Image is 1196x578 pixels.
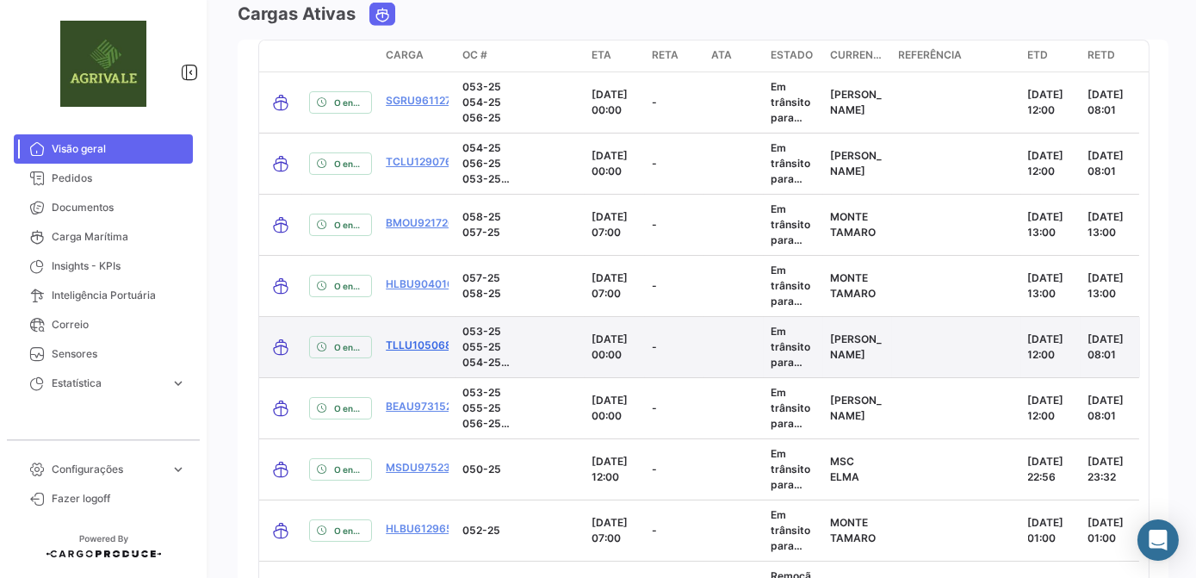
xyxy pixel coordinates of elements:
[462,523,578,538] p: 052-25
[14,252,193,281] a: Insights - KPIs
[1028,47,1049,63] span: ETD
[52,258,186,274] span: Insights - KPIs
[334,401,364,415] span: O envio é dentro do prazo.
[1028,88,1064,116] span: [DATE] 12:00
[645,40,704,71] datatable-header-cell: RETA
[592,47,611,63] span: ETA
[592,516,628,544] span: [DATE] 07:00
[259,40,302,71] datatable-header-cell: transportMode
[1028,149,1064,177] span: [DATE] 12:00
[592,271,628,300] span: [DATE] 07:00
[52,346,186,362] span: Sensores
[652,157,657,170] span: -
[386,399,459,414] a: BEAU9731528
[652,47,679,63] span: RETA
[462,355,578,370] p: 054-25
[14,164,193,193] a: Pedidos
[462,286,578,301] p: 058-25
[1088,47,1115,63] span: RETD
[14,193,193,222] a: Documentos
[1088,394,1124,422] span: [DATE] 08:01
[1028,210,1064,239] span: [DATE] 13:00
[52,317,186,333] span: Correio
[652,463,657,475] span: -
[652,96,657,109] span: -
[334,463,364,476] span: O envio é dentro do prazo.
[334,157,364,171] span: O envio é dentro do prazo.
[462,385,578,401] p: 053-25
[52,200,186,215] span: Documentos
[1088,455,1124,483] span: [DATE] 23:32
[1088,516,1124,544] span: [DATE] 01:00
[52,491,186,507] span: Fazer logoff
[830,209,884,240] p: MONTE TAMARO
[60,21,146,107] img: fe574793-62e2-4044-a149-c09beef10e0e.png
[386,93,458,109] a: SGRU9611270
[170,376,186,391] span: expand_more
[386,215,461,231] a: BMOU9217262
[302,40,379,71] datatable-header-cell: delayStatus
[652,279,657,292] span: -
[462,270,578,286] p: 057-25
[1028,271,1064,300] span: [DATE] 13:00
[462,156,578,171] p: 056-25
[771,141,810,201] span: Em trânsito para POD
[170,462,186,477] span: expand_more
[585,40,644,71] datatable-header-cell: ETA
[462,209,578,225] p: 058-25
[52,229,186,245] span: Carga Marítima
[386,277,459,292] a: HLBU9040101
[14,134,193,164] a: Visão geral
[652,401,657,414] span: -
[592,88,628,116] span: [DATE] 00:00
[1021,40,1081,71] datatable-header-cell: ETD
[592,210,628,239] span: [DATE] 07:00
[1088,333,1124,361] span: [DATE] 08:01
[14,222,193,252] a: Carga Marítima
[52,462,164,477] span: Configurações
[830,515,884,546] p: MONTE TAMARO
[462,225,578,240] p: 057-25
[52,141,186,157] span: Visão geral
[592,149,628,177] span: [DATE] 00:00
[334,279,364,293] span: O envio é dentro do prazo.
[830,332,884,363] p: [PERSON_NAME]
[1088,271,1124,300] span: [DATE] 13:00
[823,40,891,71] datatable-header-cell: Current Vessel
[652,340,657,353] span: -
[1028,455,1064,483] span: [DATE] 22:56
[764,40,823,71] datatable-header-cell: Estado
[462,324,578,339] p: 053-25
[462,416,578,432] p: 056-25
[592,394,628,422] span: [DATE] 00:00
[462,171,578,187] p: 053-25
[1028,394,1064,422] span: [DATE] 12:00
[462,79,578,95] p: 053-25
[711,47,732,63] span: ATA
[462,462,578,477] p: 050-25
[892,40,1021,71] datatable-header-cell: Referência
[771,264,810,323] span: Em trânsito para POD
[771,202,810,262] span: Em trânsito para POD
[830,393,884,424] p: [PERSON_NAME]
[830,87,884,118] p: [PERSON_NAME]
[1088,88,1124,116] span: [DATE] 08:01
[462,140,578,156] p: 054-25
[386,154,458,170] a: TCLU1290767
[652,218,657,231] span: -
[771,47,813,63] span: Estado
[1081,40,1140,71] datatable-header-cell: RETD
[52,171,186,186] span: Pedidos
[386,338,458,353] a: TLLU1050682
[1137,519,1179,561] div: Abrir Intercom Messenger
[1028,333,1064,361] span: [DATE] 12:00
[652,524,657,537] span: -
[771,447,810,507] span: Em trânsito para POD
[771,80,810,140] span: Em trânsito para POD
[830,47,884,63] span: Current Vessel
[379,40,455,71] datatable-header-cell: Carga
[1028,516,1064,544] span: [DATE] 01:00
[771,325,810,384] span: Em trânsito para POD
[238,2,356,26] h3: Cargas Ativas
[462,339,578,355] p: 055-25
